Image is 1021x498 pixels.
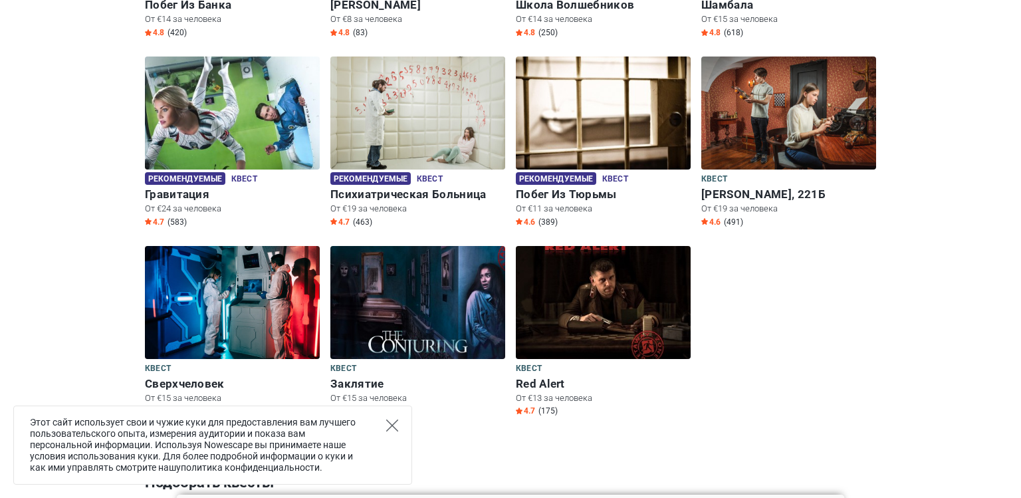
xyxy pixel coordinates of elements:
p: От €19 за человека [330,203,505,215]
p: От €14 за человека [516,13,691,25]
img: Заклятие [330,246,505,359]
span: 4.7 [330,217,350,227]
img: Star [145,218,152,225]
img: Бейкер-Стрит, 221Б [701,57,876,170]
p: От €24 за человека [145,203,320,215]
span: 4.8 [701,27,721,38]
p: От €19 за человека [701,203,876,215]
span: (389) [538,217,558,227]
span: Квест [330,362,356,376]
h6: Побег Из Тюрьмы [516,187,691,201]
img: Побег Из Тюрьмы [516,57,691,170]
h6: Сверхчеловек [145,377,320,391]
a: Психиатрическая Больница Рекомендуемые Квест Психиатрическая Больница От €19 за человека Star4.7 ... [330,57,505,230]
span: (250) [538,27,558,38]
span: 4.7 [516,406,535,416]
span: 4.8 [330,27,350,38]
img: Психиатрическая Больница [330,57,505,170]
span: (175) [538,406,558,416]
span: Квест [516,362,542,376]
div: Этот сайт использует свои и чужие куки для предоставления вам лучшего пользовательского опыта, из... [13,406,412,485]
span: Рекомендуемые [145,172,225,185]
span: (491) [724,217,743,227]
span: Квест [145,362,171,376]
a: Гравитация Рекомендуемые Квест Гравитация От €24 за человека Star4.7 (583) [145,57,320,230]
p: От €15 за человека [145,392,320,404]
img: Star [516,408,522,414]
span: (420) [168,27,187,38]
h6: [PERSON_NAME], 221Б [701,187,876,201]
a: Бейкер-Стрит, 221Б Квест [PERSON_NAME], 221Б От €19 за человека Star4.6 (491) [701,57,876,230]
span: Квест [417,172,443,187]
p: От €13 за человека [516,392,691,404]
a: Заклятие Квест Заклятие От €15 за человека Star4.9 (234) [330,246,505,420]
a: Побег Из Тюрьмы Рекомендуемые Квест Побег Из Тюрьмы От €11 за человека Star4.6 (389) [516,57,691,230]
p: От €8 за человека [330,13,505,25]
p: От €11 за человека [516,203,691,215]
p: От €15 за человека [330,392,505,404]
img: Star [516,218,522,225]
img: Star [516,29,522,36]
span: Рекомендуемые [330,172,411,185]
h6: Red Alert [516,377,691,391]
span: 4.8 [516,27,535,38]
h3: Подобрать квесты [145,472,876,493]
span: Квест [231,172,257,187]
button: Close [386,420,398,432]
a: Сверхчеловек Квест Сверхчеловек От €15 за человека Star4.3 (148) [145,246,320,420]
span: 4.8 [145,27,164,38]
img: Star [330,29,337,36]
img: Star [701,29,708,36]
span: (463) [353,217,372,227]
h6: Гравитация [145,187,320,201]
p: От €15 за человека [701,13,876,25]
img: Star [145,29,152,36]
span: (583) [168,217,187,227]
span: Квест [701,172,727,187]
img: Гравитация [145,57,320,170]
span: (83) [353,27,368,38]
img: Сверхчеловек [145,246,320,359]
img: Star [701,218,708,225]
span: 4.6 [516,217,535,227]
span: Рекомендуемые [516,172,596,185]
img: Red Alert [516,246,691,359]
span: 4.7 [145,217,164,227]
h6: Заклятие [330,377,505,391]
a: Red Alert Квест Red Alert От €13 за человека Star4.7 (175) [516,246,691,420]
span: Квест [602,172,628,187]
span: 4.6 [701,217,721,227]
span: (618) [724,27,743,38]
img: Star [330,218,337,225]
p: От €14 за человека [145,13,320,25]
h6: Психиатрическая Больница [330,187,505,201]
